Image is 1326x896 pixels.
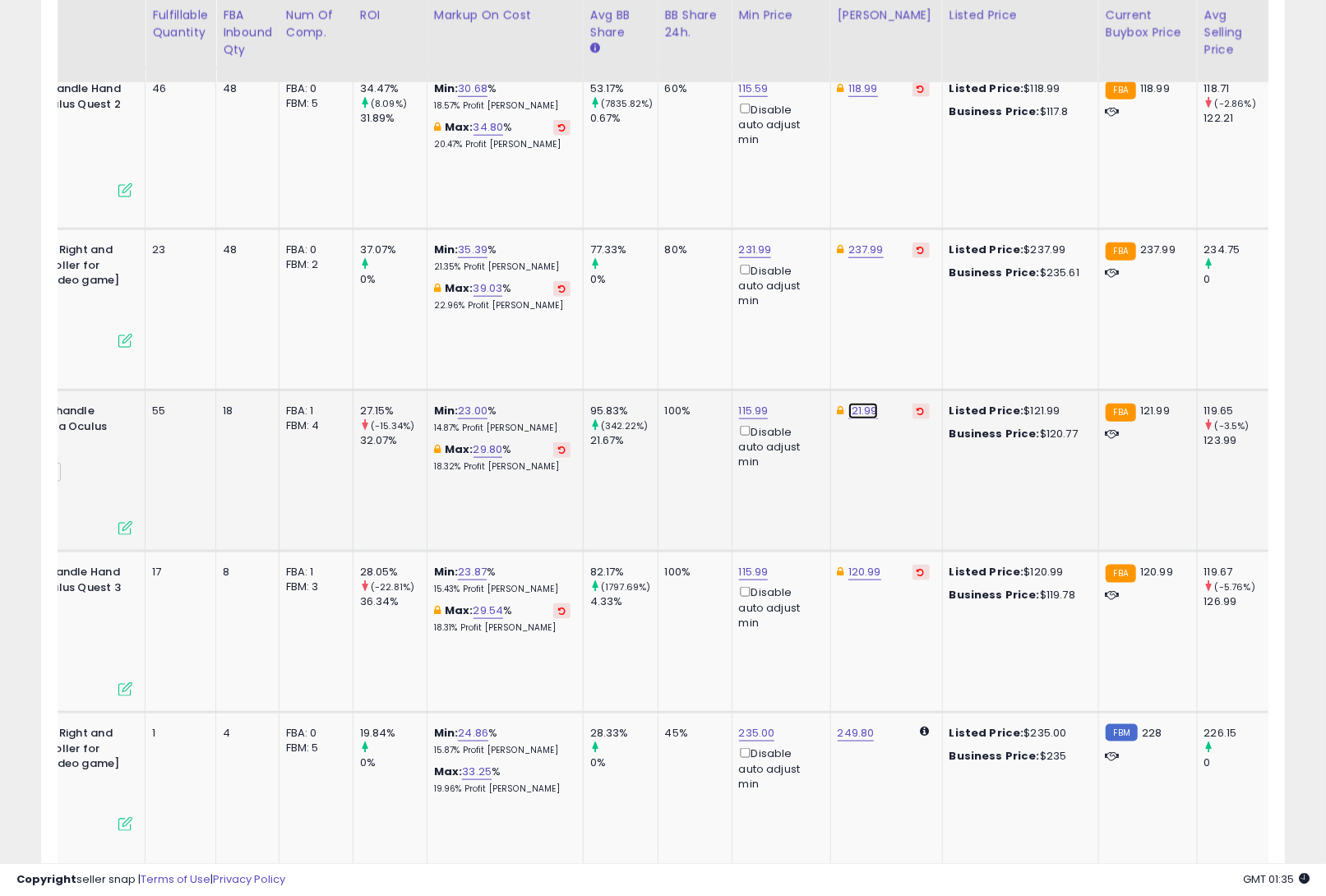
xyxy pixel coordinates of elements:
small: (-2.86%) [1215,97,1256,110]
div: $120.77 [949,427,1086,441]
div: 0% [590,755,658,770]
b: Listed Price: [949,725,1024,741]
small: (7835.82%) [601,97,654,110]
div: % [434,726,571,756]
div: Current Buybox Price [1106,7,1190,41]
div: $235.00 [949,726,1086,741]
div: 48 [223,81,266,96]
div: % [434,764,571,795]
p: 14.87% Profit [PERSON_NAME] [434,423,571,434]
div: 0 [1204,755,1271,770]
div: Disable auto adjust min [739,261,818,308]
a: 237.99 [848,242,884,258]
small: FBA [1106,81,1136,99]
b: Min: [434,81,459,96]
a: 23.87 [458,564,487,580]
div: 28.33% [590,726,658,741]
a: 30.68 [458,81,487,97]
b: Max: [445,280,474,296]
a: 121.99 [848,403,878,419]
div: FBA: 1 [286,565,340,580]
div: 34.47% [360,81,427,96]
div: Disable auto adjust min [739,745,818,792]
a: 231.99 [739,242,772,258]
a: 23.00 [458,403,487,419]
div: 4 [223,726,266,741]
strong: Copyright [16,871,76,887]
div: 95.83% [590,404,658,418]
small: (8.09%) [371,97,407,110]
div: 234.75 [1204,242,1271,257]
a: 118.99 [848,81,878,97]
div: 118.71 [1204,81,1271,96]
div: 45% [665,726,719,741]
a: Privacy Policy [213,871,285,887]
div: 77.33% [590,242,658,257]
div: 0 [1204,272,1271,287]
a: 120.99 [848,564,881,580]
a: 115.59 [739,81,769,97]
div: 23 [152,242,203,257]
div: FBA: 0 [286,242,340,257]
div: 0.67% [590,111,658,126]
b: Min: [434,403,459,418]
b: Business Price: [949,104,1040,119]
div: % [434,565,571,595]
b: Business Price: [949,748,1040,764]
div: 122.21 [1204,111,1271,126]
a: 29.54 [474,603,504,619]
div: 80% [665,242,719,257]
div: FBM: 5 [286,741,340,755]
span: 120.99 [1140,564,1173,580]
p: 15.43% Profit [PERSON_NAME] [434,584,571,595]
div: Markup on Cost [434,7,576,24]
div: % [434,603,571,634]
a: 115.99 [739,403,769,419]
div: Avg BB Share [590,7,651,41]
div: FBA inbound Qty [223,7,272,58]
div: 36.34% [360,594,427,609]
b: Max: [445,603,474,618]
div: 119.67 [1204,565,1271,580]
a: 115.99 [739,564,769,580]
b: Business Price: [949,426,1040,441]
b: Business Price: [949,587,1040,603]
div: $117.8 [949,104,1086,119]
div: Disable auto adjust min [739,584,818,630]
div: 18 [223,404,266,418]
div: 46 [152,81,203,96]
b: Business Price: [949,265,1040,280]
b: Min: [434,242,459,257]
div: FBM: 5 [286,96,340,111]
small: (-3.5%) [1215,419,1250,432]
div: 55 [152,404,203,418]
div: Min Price [739,7,824,24]
div: 1 [152,726,203,741]
div: 0% [590,272,658,287]
div: Disable auto adjust min [739,100,818,147]
div: % [434,81,571,112]
div: FBA: 0 [286,81,340,96]
a: 33.25 [462,764,492,780]
div: 37.07% [360,242,427,257]
div: 19.84% [360,726,427,741]
span: 2025-10-9 01:35 GMT [1243,871,1310,887]
div: 28.05% [360,565,427,580]
a: 29.80 [474,441,503,458]
span: 118.99 [1140,81,1170,96]
div: FBA: 1 [286,404,340,418]
div: 21.67% [590,433,658,448]
div: ROI [360,7,420,24]
div: % [434,242,571,273]
b: Max: [445,441,474,457]
div: % [434,404,571,434]
div: 60% [665,81,719,96]
div: 31.89% [360,111,427,126]
div: 4.33% [590,594,658,609]
div: 82.17% [590,565,658,580]
div: Disable auto adjust min [739,423,818,469]
div: Fulfillable Quantity [152,7,209,41]
div: 8 [223,565,266,580]
div: 119.65 [1204,404,1271,418]
div: $237.99 [949,242,1086,257]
